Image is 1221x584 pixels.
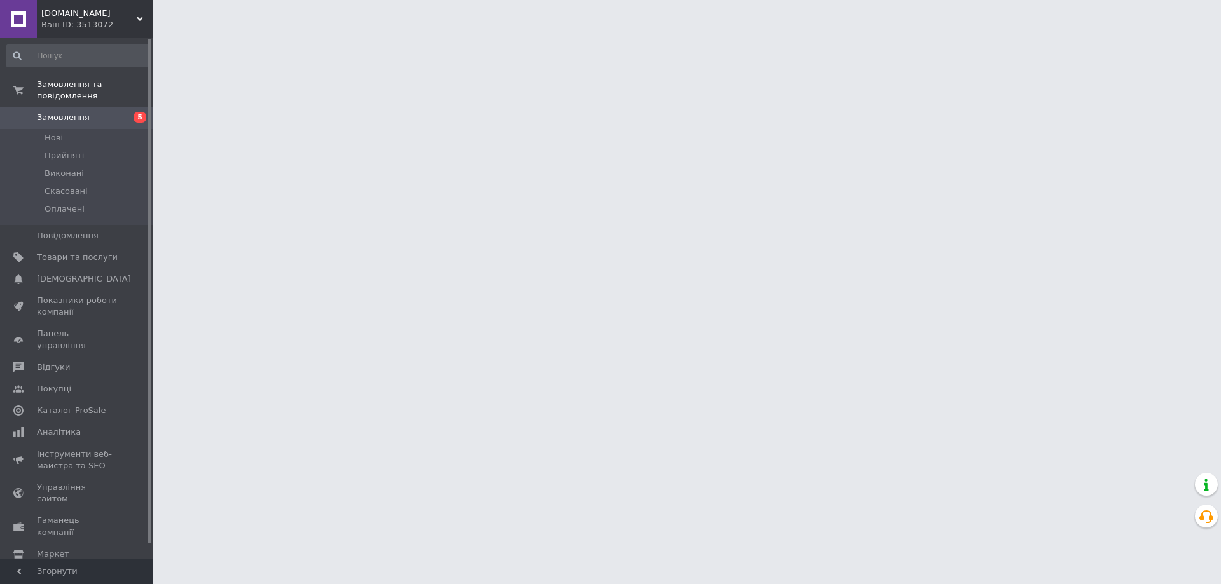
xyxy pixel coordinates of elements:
[37,112,90,123] span: Замовлення
[37,273,131,285] span: [DEMOGRAPHIC_DATA]
[134,112,146,123] span: 5
[45,168,84,179] span: Виконані
[37,515,118,538] span: Гаманець компанії
[37,79,153,102] span: Замовлення та повідомлення
[37,405,106,416] span: Каталог ProSale
[37,230,99,241] span: Повідомлення
[37,482,118,505] span: Управління сайтом
[37,362,70,373] span: Відгуки
[45,132,63,144] span: Нові
[37,328,118,351] span: Панель управління
[6,44,150,67] input: Пошук
[37,383,71,395] span: Покупці
[45,150,84,161] span: Прийняті
[37,426,81,438] span: Аналітика
[45,186,88,197] span: Скасовані
[41,8,137,19] span: Carpet.prom.UA
[37,548,69,560] span: Маркет
[45,203,85,215] span: Оплачені
[37,449,118,472] span: Інструменти веб-майстра та SEO
[37,252,118,263] span: Товари та послуги
[37,295,118,318] span: Показники роботи компанії
[41,19,153,31] div: Ваш ID: 3513072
